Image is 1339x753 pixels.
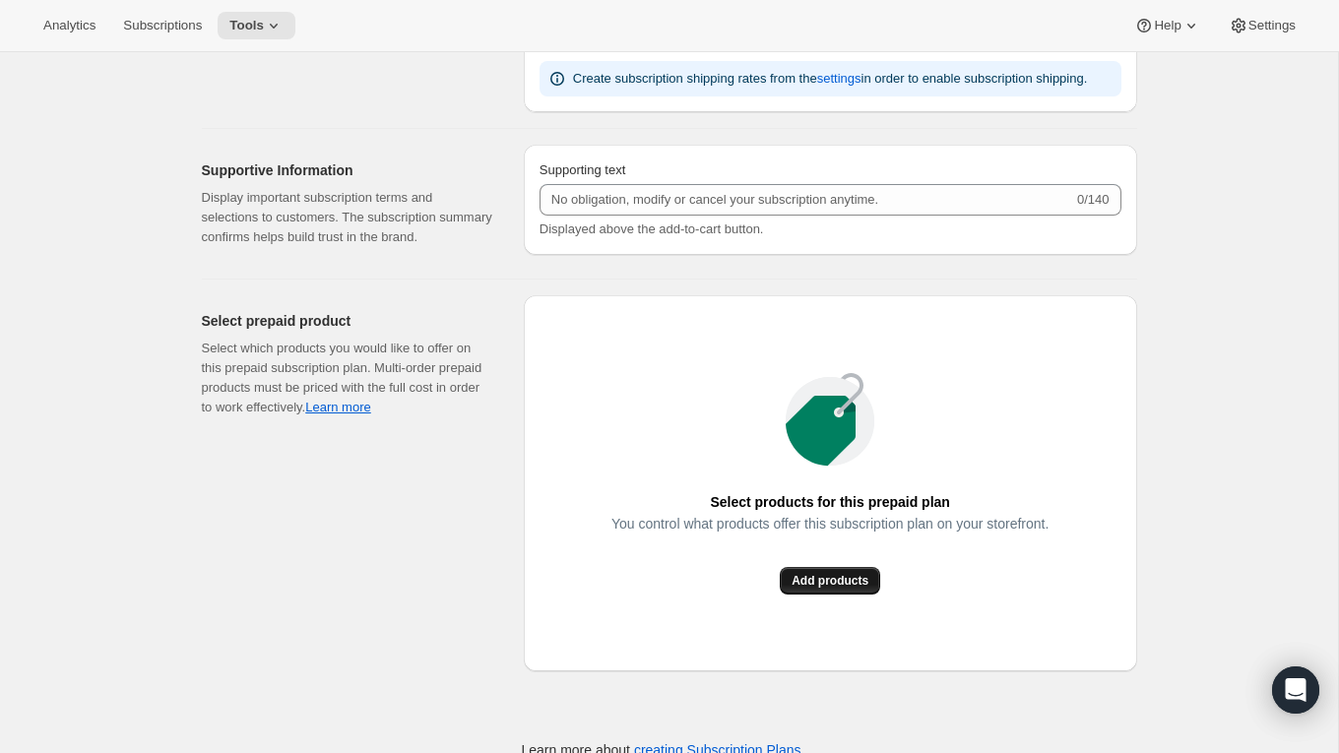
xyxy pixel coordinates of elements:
[1122,12,1212,39] button: Help
[1154,18,1180,33] span: Help
[805,63,873,94] button: settings
[792,573,868,589] span: Add products
[202,311,492,331] h2: Select prepaid product
[573,71,1087,86] span: Create subscription shipping rates from the in order to enable subscription shipping.
[780,567,880,595] button: Add products
[123,18,202,33] span: Subscriptions
[540,162,625,177] span: Supporting text
[32,12,107,39] button: Analytics
[1272,666,1319,714] div: Open Intercom Messenger
[111,12,214,39] button: Subscriptions
[202,339,492,417] div: Select which products you would like to offer on this prepaid subscription plan. Multi-order prep...
[218,12,295,39] button: Tools
[611,510,1049,537] span: You control what products offer this subscription plan on your storefront.
[229,18,264,33] span: Tools
[43,18,96,33] span: Analytics
[710,488,949,516] span: Select products for this prepaid plan
[305,400,370,414] a: Learn more
[817,69,861,89] span: settings
[202,160,492,180] h2: Supportive Information
[1248,18,1296,33] span: Settings
[1217,12,1307,39] button: Settings
[540,221,764,236] span: Displayed above the add-to-cart button.
[202,188,492,247] p: Display important subscription terms and selections to customers. The subscription summary confir...
[540,184,1073,216] input: No obligation, modify or cancel your subscription anytime.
